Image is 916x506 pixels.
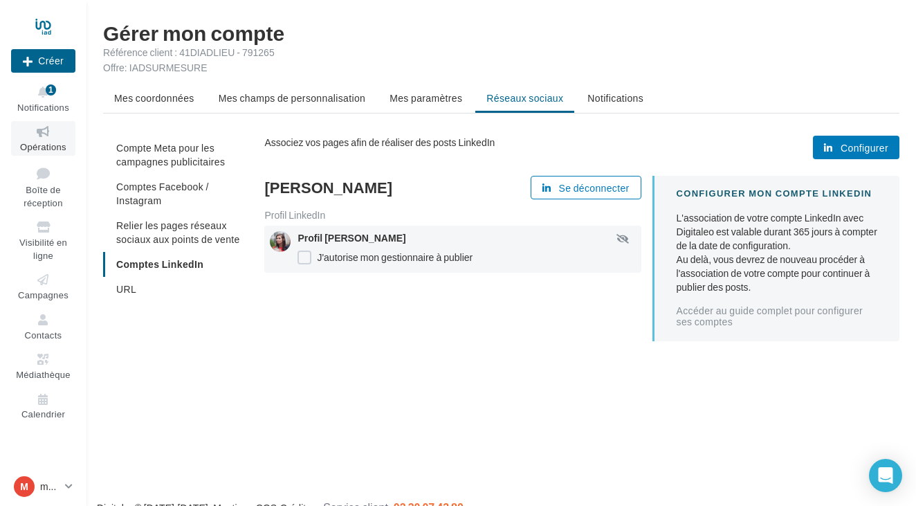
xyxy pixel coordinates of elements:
[677,305,877,327] a: Accéder au guide complet pour configurer ses comptes
[264,210,641,220] div: Profil LinkedIn
[11,49,75,73] div: Nouvelle campagne
[677,187,877,200] div: CONFIGURER MON COMPTE LINKEDIN
[114,92,194,104] span: Mes coordonnées
[11,473,75,500] a: m marionfaure_iad
[103,22,899,43] h1: Gérer mon compte
[11,49,75,73] button: Créer
[841,143,888,154] span: Configurer
[11,269,75,303] a: Campagnes
[264,136,495,148] span: Associez vos pages afin de réaliser des posts LinkedIn
[390,92,462,104] span: Mes paramètres
[297,251,473,264] label: J'autorise mon gestionnaire à publier
[21,409,65,420] span: Calendrier
[11,82,75,116] button: Notifications 1
[116,283,136,295] span: URL
[18,289,68,300] span: Campagnes
[20,480,28,494] span: m
[19,237,67,261] span: Visibilité en ligne
[587,92,643,104] span: Notifications
[869,459,902,492] div: Open Intercom Messenger
[17,102,69,113] span: Notifications
[11,161,75,212] a: Boîte de réception
[11,217,75,264] a: Visibilité en ligne
[531,176,641,199] button: Se déconnecter
[103,46,899,60] div: Référence client : 41DIADLIEU - 791265
[40,480,59,494] p: marionfaure_iad
[116,181,209,206] span: Comptes Facebook / Instagram
[677,211,877,294] div: L'association de votre compte LinkedIn avec Digitaleo est valable durant 365 jours à compter de l...
[558,183,629,194] span: Se déconnecter
[11,349,75,383] a: Médiathèque
[11,121,75,155] a: Opérations
[24,184,62,208] span: Boîte de réception
[11,389,75,423] a: Calendrier
[16,369,71,380] span: Médiathèque
[116,219,240,245] span: Relier les pages réseaux sociaux aux points de vente
[264,180,447,195] div: [PERSON_NAME]
[116,142,225,168] span: Compte Meta pour les campagnes publicitaires
[11,309,75,343] a: Contacts
[20,141,66,152] span: Opérations
[46,84,56,96] div: 1
[103,61,899,75] div: Offre: IADSURMESURE
[25,329,62,341] span: Contacts
[219,92,366,104] span: Mes champs de personnalisation
[297,232,405,244] span: Profil [PERSON_NAME]
[813,136,899,159] button: Configurer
